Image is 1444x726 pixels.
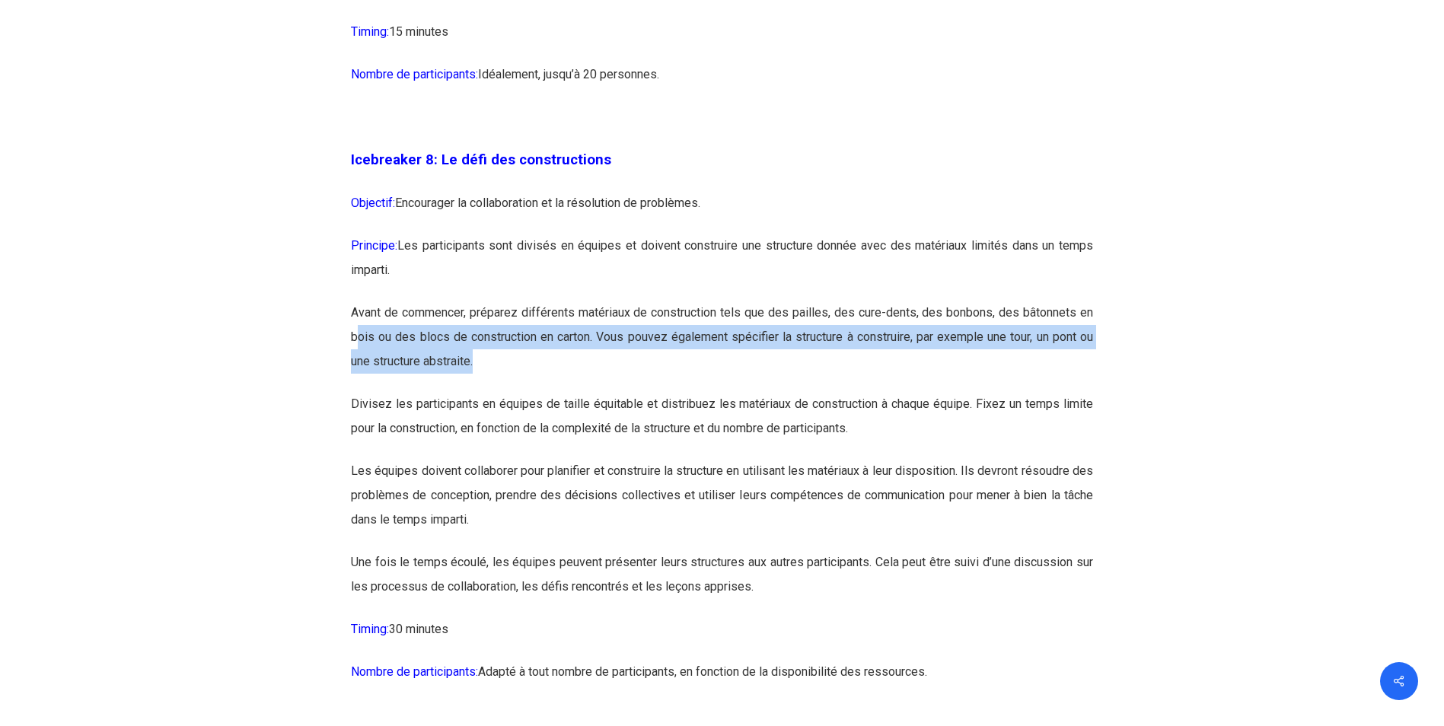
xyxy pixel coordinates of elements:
span: Timing: [351,622,389,636]
p: 30 minutes [351,617,1093,660]
span: Icebreaker 8: Le défi des constructions [351,151,611,168]
p: Une fois le temps écoulé, les équipes peuvent présenter leurs structures aux autres participants.... [351,550,1093,617]
p: Idéalement, jusqu’à 20 personnes. [351,62,1093,105]
p: Avant de commencer, préparez différents matériaux de construction tels que des pailles, des cure-... [351,301,1093,392]
p: Divisez les participants en équipes de taille équitable et distribuez les matériaux de constructi... [351,392,1093,459]
span: Timing: [351,24,389,39]
span: Nombre de participants: [351,664,478,679]
p: Encourager la collaboration et la résolution de problèmes. [351,191,1093,234]
p: Adapté à tout nombre de participants, en fonction de la disponibilité des ressources. [351,660,1093,702]
p: 15 minutes [351,20,1093,62]
span: Principe: [351,238,397,253]
p: Les équipes doivent collaborer pour planifier et construire la structure en utilisant les matéria... [351,459,1093,550]
span: Objectif: [351,196,395,210]
span: Nombre de participants: [351,67,478,81]
p: Les participants sont divisés en équipes et doivent construire une structure donnée avec des maté... [351,234,1093,301]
